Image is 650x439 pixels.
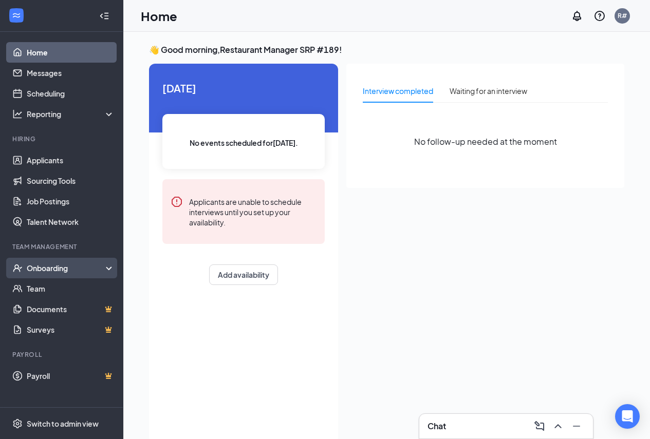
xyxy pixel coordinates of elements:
[531,418,548,434] button: ComposeMessage
[171,196,183,208] svg: Error
[99,11,109,21] svg: Collapse
[12,263,23,273] svg: UserCheck
[141,7,177,25] h1: Home
[27,263,106,273] div: Onboarding
[189,196,317,227] div: Applicants are unable to schedule interviews until you set up your availability.
[149,44,624,55] h3: 👋 Good morning, Restaurant Manager SRP #189 !
[27,418,99,429] div: Switch to admin view
[12,418,23,429] svg: Settings
[27,63,115,83] a: Messages
[190,137,298,148] span: No events scheduled for [DATE] .
[27,299,115,319] a: DocumentsCrown
[12,135,113,143] div: Hiring
[209,264,278,285] button: Add availability
[593,10,606,22] svg: QuestionInfo
[27,191,115,212] a: Job Postings
[414,135,557,148] span: No follow-up needed at the moment
[428,421,446,432] h3: Chat
[552,420,564,432] svg: ChevronUp
[533,420,546,432] svg: ComposeMessage
[27,109,115,119] div: Reporting
[162,80,325,96] span: [DATE]
[27,366,115,386] a: PayrollCrown
[618,11,627,20] div: R#
[27,42,115,63] a: Home
[27,319,115,340] a: SurveysCrown
[571,10,583,22] svg: Notifications
[11,10,22,21] svg: WorkstreamLogo
[27,278,115,299] a: Team
[550,418,566,434] button: ChevronUp
[568,418,585,434] button: Minimize
[450,85,527,97] div: Waiting for an interview
[27,212,115,232] a: Talent Network
[12,350,113,359] div: Payroll
[363,85,433,97] div: Interview completed
[27,83,115,104] a: Scheduling
[570,420,583,432] svg: Minimize
[27,170,115,191] a: Sourcing Tools
[12,109,23,119] svg: Analysis
[12,242,113,251] div: Team Management
[27,150,115,170] a: Applicants
[615,404,640,429] div: Open Intercom Messenger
